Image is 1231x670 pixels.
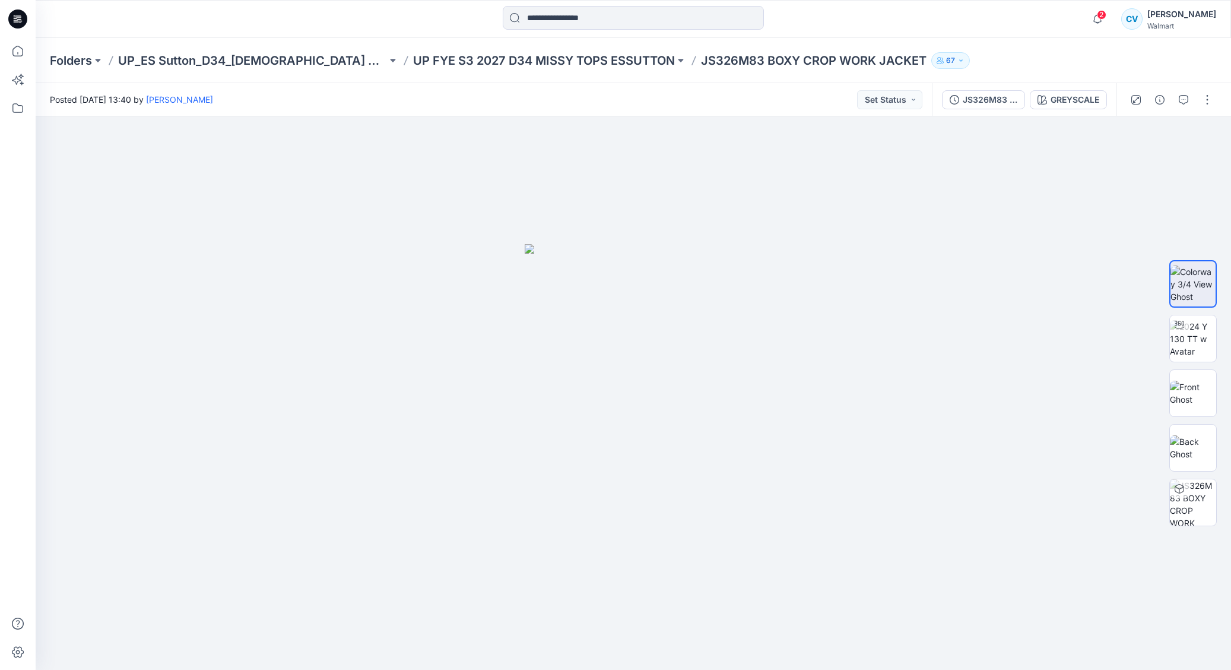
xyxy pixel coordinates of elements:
div: CV [1121,8,1143,30]
p: JS326M83 BOXY CROP WORK JACKET [701,52,927,69]
button: JS326M83 BOXY CROP WORK JACKET [942,90,1025,109]
img: Colorway 3/4 View Ghost [1170,266,1216,303]
div: GREYSCALE [1051,93,1099,106]
a: UP FYE S3 2027 D34 MISSY TOPS ESSUTTON [413,52,675,69]
span: 2 [1097,10,1106,20]
div: JS326M83 BOXY CROP WORK JACKET [963,93,1017,106]
a: UP_ES Sutton_D34_[DEMOGRAPHIC_DATA] Woven Tops [118,52,387,69]
span: Posted [DATE] 13:40 by [50,93,213,106]
div: Walmart [1147,21,1216,30]
img: Back Ghost [1170,435,1216,460]
img: eyJhbGciOiJIUzI1NiIsImtpZCI6IjAiLCJzbHQiOiJzZXMiLCJ0eXAiOiJKV1QifQ.eyJkYXRhIjp7InR5cGUiOiJzdG9yYW... [525,244,742,670]
img: 2024 Y 130 TT w Avatar [1170,320,1216,358]
button: GREYSCALE [1030,90,1107,109]
div: [PERSON_NAME] [1147,7,1216,21]
button: Details [1150,90,1169,109]
a: Folders [50,52,92,69]
img: Front Ghost [1170,381,1216,406]
img: JS326M83 BOXY CROP WORK JACKET GREYSCALE [1170,479,1216,526]
a: [PERSON_NAME] [146,94,213,105]
button: 67 [931,52,970,69]
p: 67 [946,54,955,67]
